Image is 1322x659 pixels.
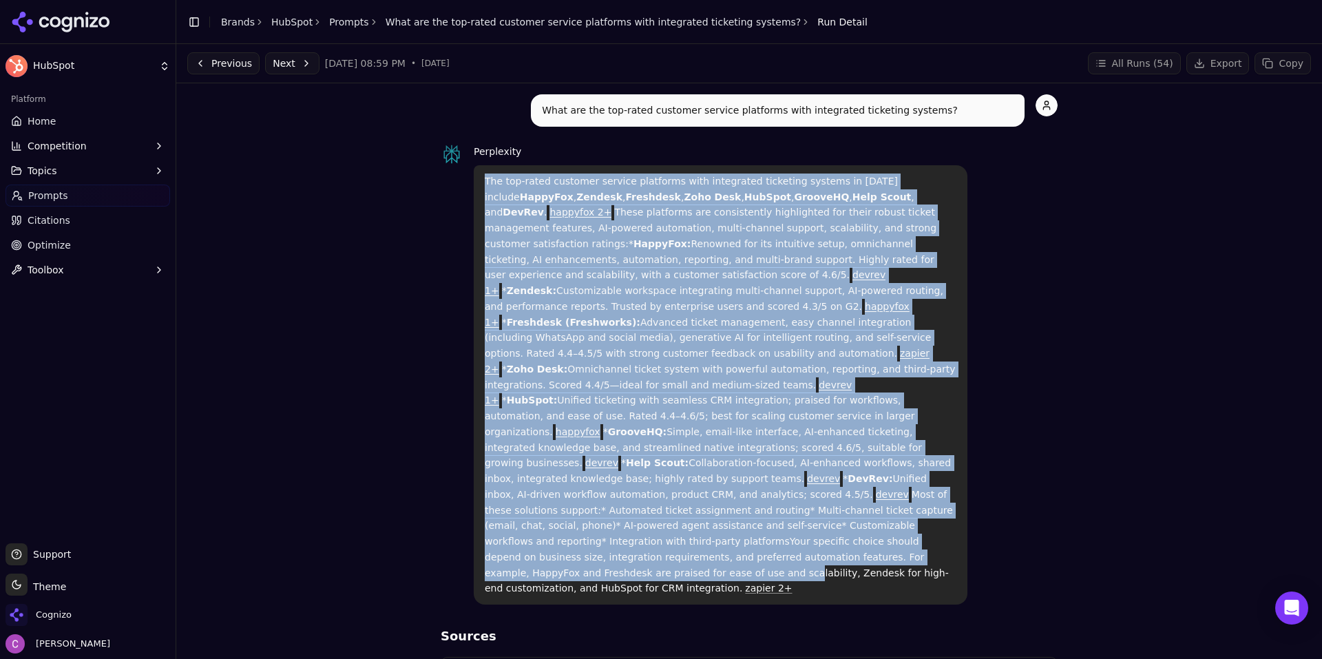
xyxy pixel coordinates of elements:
[28,139,87,153] span: Competition
[744,191,791,202] strong: HubSpot
[626,457,689,468] strong: Help Scout:
[794,191,849,202] strong: GrooveHQ
[271,15,313,29] a: HubSpot
[221,17,255,28] a: Brands
[33,60,154,72] span: HubSpot
[441,627,1058,646] h3: Sources
[585,457,618,468] a: devrev
[28,164,57,178] span: Topics
[745,583,792,594] a: zapier 2+
[549,207,611,218] a: happyfox 2+
[507,317,640,328] strong: Freshdesk (Freshworks):
[6,634,25,653] img: Chris Abouraad
[1186,52,1250,74] button: Export
[28,547,71,561] span: Support
[187,52,260,74] button: Previous
[485,301,910,328] a: happyfox 1+
[6,135,170,157] button: Competition
[876,489,909,500] a: devrev
[633,238,691,249] strong: HappyFox:
[6,88,170,110] div: Platform
[6,234,170,256] a: Optimize
[265,52,319,74] button: Next
[325,56,406,70] span: [DATE] 08:59 PM
[608,426,667,437] strong: GrooveHQ:
[6,604,28,626] img: Cognizo
[221,15,868,29] nav: breadcrumb
[329,15,369,29] a: Prompts
[520,191,574,202] strong: HappyFox
[30,638,110,650] span: [PERSON_NAME]
[6,604,72,626] button: Open organization switcher
[6,634,110,653] button: Open user button
[6,55,28,77] img: HubSpot
[28,581,66,592] span: Theme
[6,160,170,182] button: Topics
[28,263,64,277] span: Toolbox
[6,259,170,281] button: Toolbox
[542,103,1014,118] p: What are the top-rated customer service platforms with integrated ticketing systems?
[28,213,70,227] span: Citations
[625,191,681,202] strong: Freshdesk
[817,15,868,29] span: Run Detail
[474,146,521,157] span: Perplexity
[848,473,892,484] strong: DevRev:
[507,285,556,296] strong: Zendesk:
[6,110,170,132] a: Home
[28,189,68,202] span: Prompts
[1275,592,1308,625] div: Open Intercom Messenger
[411,58,416,69] span: •
[684,191,741,202] strong: Zoho Desk
[36,609,72,621] span: Cognizo
[386,15,801,29] a: What are the top-rated customer service platforms with integrated ticketing systems?
[6,185,170,207] a: Prompts
[556,426,600,437] a: happyfox
[852,191,912,202] strong: Help Scout
[421,58,450,69] span: [DATE]
[485,174,956,596] p: The top-rated customer service platforms with integrated ticketing systems in [DATE] include , , ...
[576,191,622,202] strong: Zendesk
[807,473,840,484] a: devrev
[1255,52,1311,74] button: Copy
[485,348,930,375] a: zapier 2+
[507,395,558,406] strong: HubSpot:
[6,209,170,231] a: Citations
[28,114,56,128] span: Home
[28,238,71,252] span: Optimize
[507,364,568,375] strong: Zoho Desk:
[1088,52,1181,74] button: All Runs (54)
[503,207,544,218] strong: DevRev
